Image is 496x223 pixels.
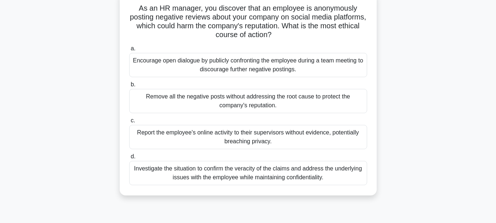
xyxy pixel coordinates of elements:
[129,161,367,185] div: Investigate the situation to confirm the veracity of the claims and address the underlying issues...
[131,117,135,123] span: c.
[131,81,135,87] span: b.
[129,89,367,113] div: Remove all the negative posts without addressing the root cause to protect the company's reputation.
[128,4,368,40] h5: As an HR manager, you discover that an employee is anonymously posting negative reviews about you...
[131,153,135,159] span: d.
[129,53,367,77] div: Encourage open dialogue by publicly confronting the employee during a team meeting to discourage ...
[129,125,367,149] div: Report the employee's online activity to their supervisors without evidence, potentially breachin...
[131,45,135,51] span: a.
